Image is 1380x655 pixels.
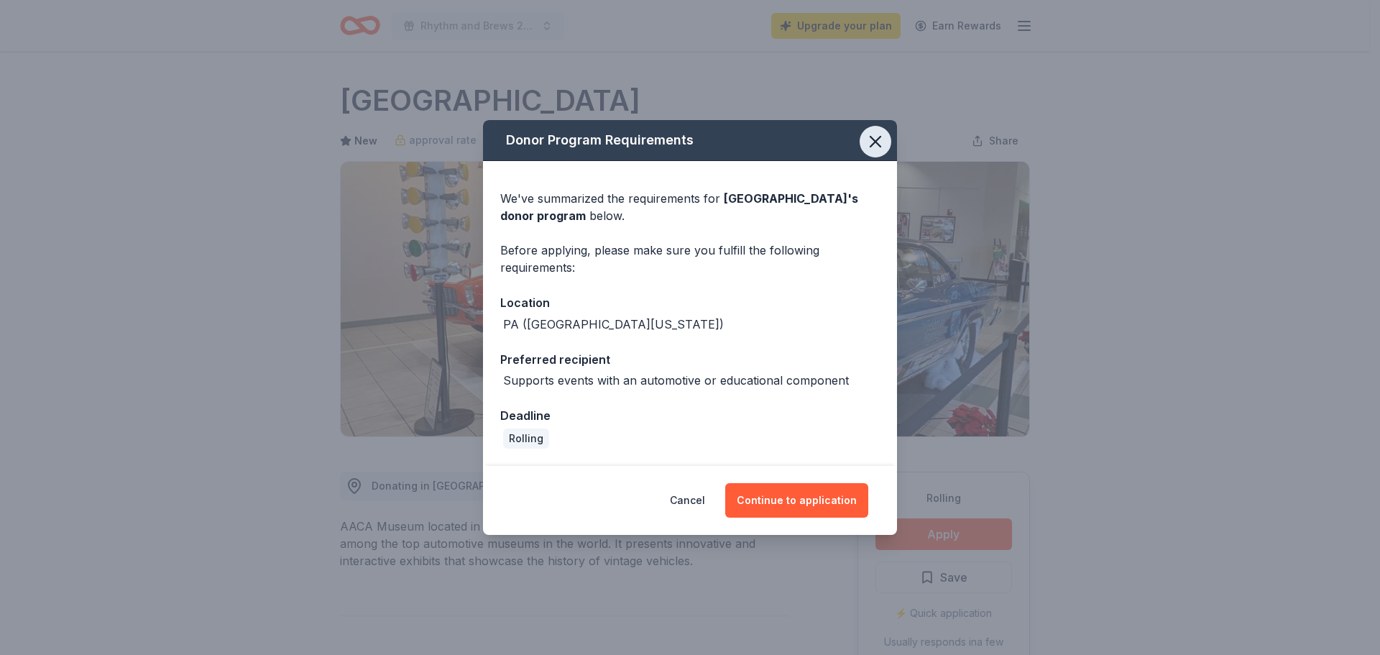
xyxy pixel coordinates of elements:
button: Continue to application [725,483,868,518]
div: Preferred recipient [500,350,880,369]
div: Before applying, please make sure you fulfill the following requirements: [500,242,880,276]
div: We've summarized the requirements for below. [500,190,880,224]
button: Cancel [670,483,705,518]
div: Deadline [500,406,880,425]
div: PA ([GEOGRAPHIC_DATA][US_STATE]) [503,316,724,333]
div: Rolling [503,429,549,449]
div: Supports events with an automotive or educational component [503,372,849,389]
div: Donor Program Requirements [483,120,897,161]
div: Location [500,293,880,312]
